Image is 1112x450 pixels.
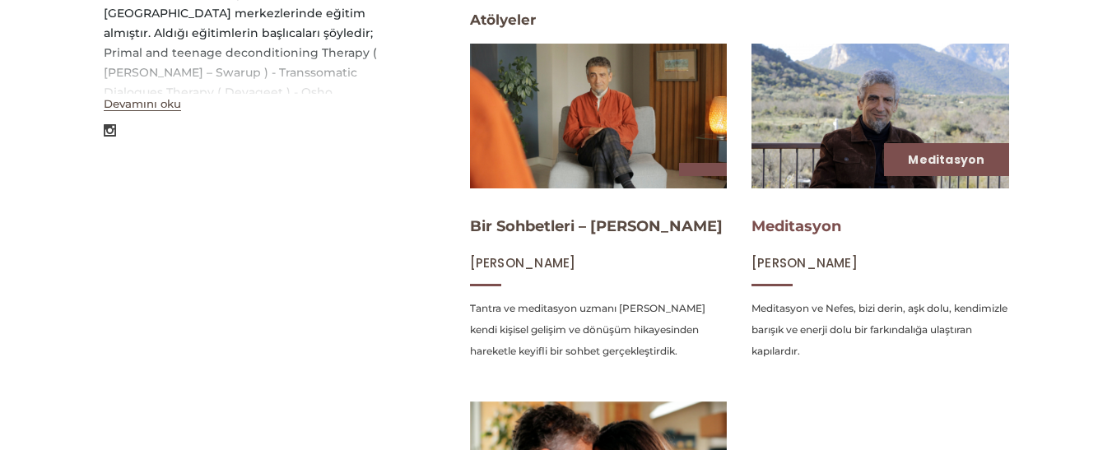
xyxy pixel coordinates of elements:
a: Meditasyon [908,151,984,168]
span: [PERSON_NAME] [751,254,858,271]
a: [PERSON_NAME] [470,255,576,271]
p: Tantra ve meditasyon uzmanı [PERSON_NAME] kendi kişisel gelişim ve dönüşüm hikayesinden hareketle... [470,298,728,362]
p: Meditasyon ve Nefes, bizi derin, aşk dolu, kendimizle barışık ve enerji dolu bir farkındalığa ula... [751,298,1009,362]
button: Devamını oku [104,97,181,111]
a: Bir Sohbetleri – [PERSON_NAME] [470,217,723,235]
a: [PERSON_NAME] [751,255,858,271]
span: [PERSON_NAME] [470,254,576,271]
a: Meditasyon [751,217,841,235]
